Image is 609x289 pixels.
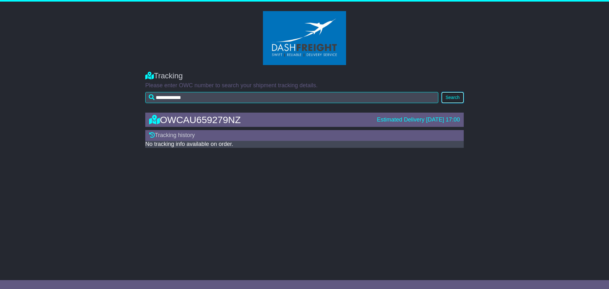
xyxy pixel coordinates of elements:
div: No tracking info available on order. [145,141,464,148]
img: GetCustomerLogo [263,11,346,65]
div: OWCAU659279NZ [146,115,374,125]
button: Search [442,92,464,103]
p: Please enter OWC number to search your shipment tracking details. [145,82,464,89]
div: Estimated Delivery [DATE] 17:00 [377,116,460,123]
div: Tracking history [145,130,464,141]
div: Tracking [145,71,464,81]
